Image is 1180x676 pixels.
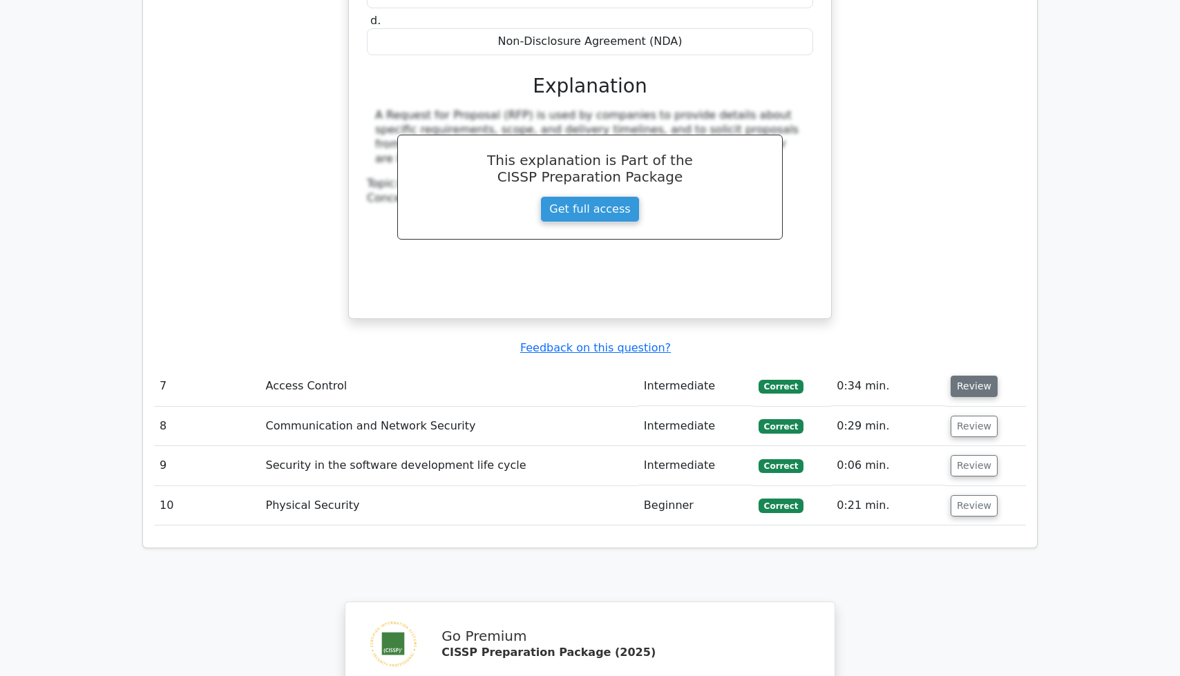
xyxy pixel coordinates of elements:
div: A Request for Proposal (RFP) is used by companies to provide details about specific requirements,... [375,108,805,166]
button: Review [951,376,998,397]
span: Correct [759,380,803,394]
a: Feedback on this question? [520,341,671,354]
td: Intermediate [638,446,753,485]
td: 7 [154,367,260,406]
h3: Explanation [375,75,805,98]
td: 0:21 min. [831,486,945,525]
td: Physical Security [260,486,638,525]
td: 8 [154,407,260,446]
span: Correct [759,419,803,433]
div: Non-Disclosure Agreement (NDA) [367,28,813,55]
td: Beginner [638,486,753,525]
td: 0:29 min. [831,407,945,446]
td: Security in the software development life cycle [260,446,638,485]
td: Intermediate [638,407,753,446]
td: 0:34 min. [831,367,945,406]
span: Correct [759,459,803,473]
a: Get full access [540,196,639,222]
td: 0:06 min. [831,446,945,485]
div: Concept: [367,191,813,206]
div: Topic: [367,177,813,191]
td: Access Control [260,367,638,406]
span: Correct [759,499,803,512]
button: Review [951,455,998,476]
td: Communication and Network Security [260,407,638,446]
td: 9 [154,446,260,485]
td: 10 [154,486,260,525]
button: Review [951,416,998,437]
span: d. [370,14,381,27]
td: Intermediate [638,367,753,406]
button: Review [951,495,998,516]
